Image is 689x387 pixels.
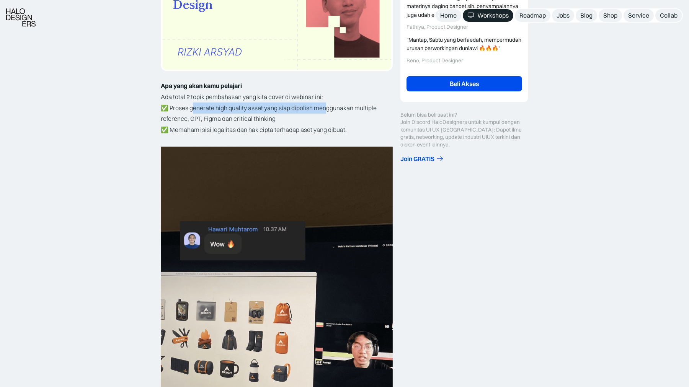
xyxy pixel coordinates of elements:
[552,9,574,22] a: Jobs
[557,11,570,20] div: Jobs
[161,82,242,89] strong: Apa yang akan kamu pelajari
[519,11,546,20] div: Roadmap
[440,11,457,20] div: Home
[599,9,622,22] a: Shop
[400,111,528,149] div: Belum bisa beli saat ini? Join Discord HaloDesigners untuk kumpul dengan komunitas UI UX [GEOGRAP...
[161,135,393,146] p: ‍
[400,155,528,163] a: Join GRATIS
[660,11,678,20] div: Collab
[161,91,393,102] p: Ada total 2 topik pembahasan yang kita cover di webinar ini:
[407,57,522,64] div: Reno, Product Designer
[477,11,509,20] div: Workshops
[463,9,513,22] a: Workshops
[161,102,393,135] p: ✅ Proses generate high quality asset yang siap dipolish menggunakan multiple reference, GPT, Figm...
[624,9,654,22] a: Service
[407,24,522,30] div: Fathiya, Product Designer
[436,9,461,22] a: Home
[603,11,617,20] div: Shop
[515,9,550,22] a: Roadmap
[407,36,522,53] div: "Mantap, Sabtu yang berfaedah, mempermudah urusan perworkingan duniawi 🔥🔥🔥"
[628,11,649,20] div: Service
[400,155,434,163] div: Join GRATIS
[655,9,682,22] a: Collab
[407,76,522,91] a: Beli Akses
[580,11,593,20] div: Blog
[576,9,597,22] a: Blog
